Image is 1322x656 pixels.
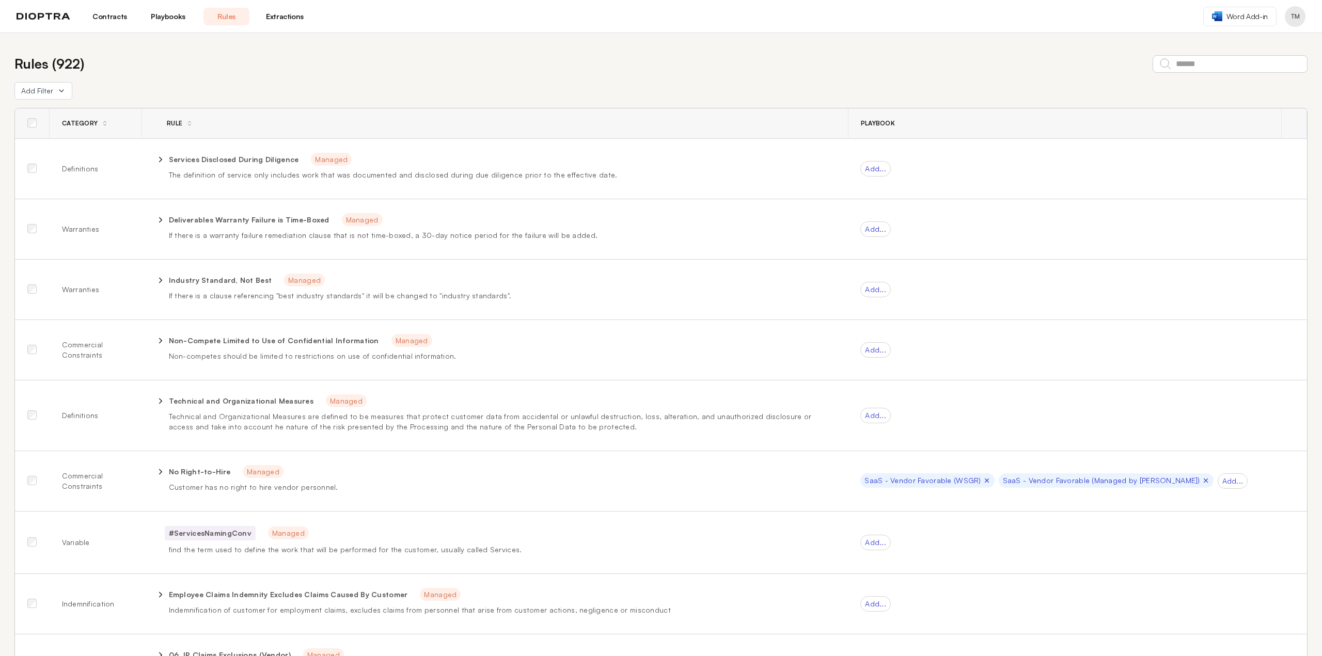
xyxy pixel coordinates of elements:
a: Extractions [262,8,308,25]
p: Deliverables Warranty Failure is Time-Boxed [169,215,329,225]
p: Services Disclosed During Diligence [169,154,299,165]
p: Non-Compete Limited to Use of Confidential Information [169,335,379,346]
div: Add... [860,342,891,358]
span: Managed [311,153,352,166]
td: Warranties [50,260,142,320]
div: Add... [860,282,891,297]
p: Employee Claims Indemnity Excludes Claims Caused By Customer [169,589,408,600]
a: Contracts [87,8,133,25]
div: SaaS - Vendor Favorable (WSGR) [860,473,994,488]
p: Indemnification of customer for employment claims, excludes claims from personnel that arise from... [169,605,836,615]
a: Word Add-in [1203,7,1277,26]
p: No Right-to-Hire [169,467,230,477]
img: word [1212,11,1222,21]
div: Add... [1218,473,1248,489]
img: logo [17,13,70,20]
h2: Rules ( 922 ) [14,54,84,74]
p: find the term used to define the work that will be performed for the customer, usually called Ser... [169,545,836,555]
p: Technical and Organizational Measures are defined to be measures that protect customer data from ... [169,411,836,432]
div: Add... [860,221,891,237]
span: Add Filter [21,86,53,96]
span: Playbook [861,119,895,127]
span: Managed [420,588,461,601]
span: Managed [284,274,325,286]
span: Word Add-in [1226,11,1268,22]
td: Variable [50,511,142,574]
p: Industry Standard, Not Best [169,275,272,285]
td: Commercial Constraints [50,320,142,380]
td: Definitions [50,139,142,199]
span: Managed [268,526,309,539]
div: Add... [860,535,891,550]
p: Customer has no right to hire vendor personnel. [169,482,836,492]
div: Add... [860,408,891,423]
button: Add Filter [14,82,72,100]
td: Definitions [50,380,142,451]
p: Technical and Organizational Measures [169,396,313,406]
span: Managed [342,213,383,226]
span: Category [62,119,98,127]
button: Profile menu [1285,6,1305,27]
p: #ServicesNamingConv [165,526,256,540]
td: Commercial Constraints [50,451,142,511]
div: Add... [860,596,891,612]
p: If there is a clause referencing "best industry standards" it will be changed to "industry standa... [169,291,836,301]
div: Rule [154,119,182,127]
p: Non-competes should be limited to restrictions on use of confidential information. [169,351,836,361]
td: Warranties [50,199,142,260]
a: Playbooks [145,8,191,25]
div: SaaS - Vendor Favorable (Managed by [PERSON_NAME]) [999,473,1214,488]
p: If there is a warranty failure remediation clause that is not time-boxed, a 30-day notice period ... [169,230,836,241]
a: Rules [203,8,249,25]
td: Indemnification [50,574,142,634]
span: Managed [391,334,432,347]
span: Managed [243,465,284,478]
span: Managed [326,394,367,407]
p: The definition of service only includes work that was documented and disclosed during due diligen... [169,170,836,180]
div: Add... [860,161,891,177]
